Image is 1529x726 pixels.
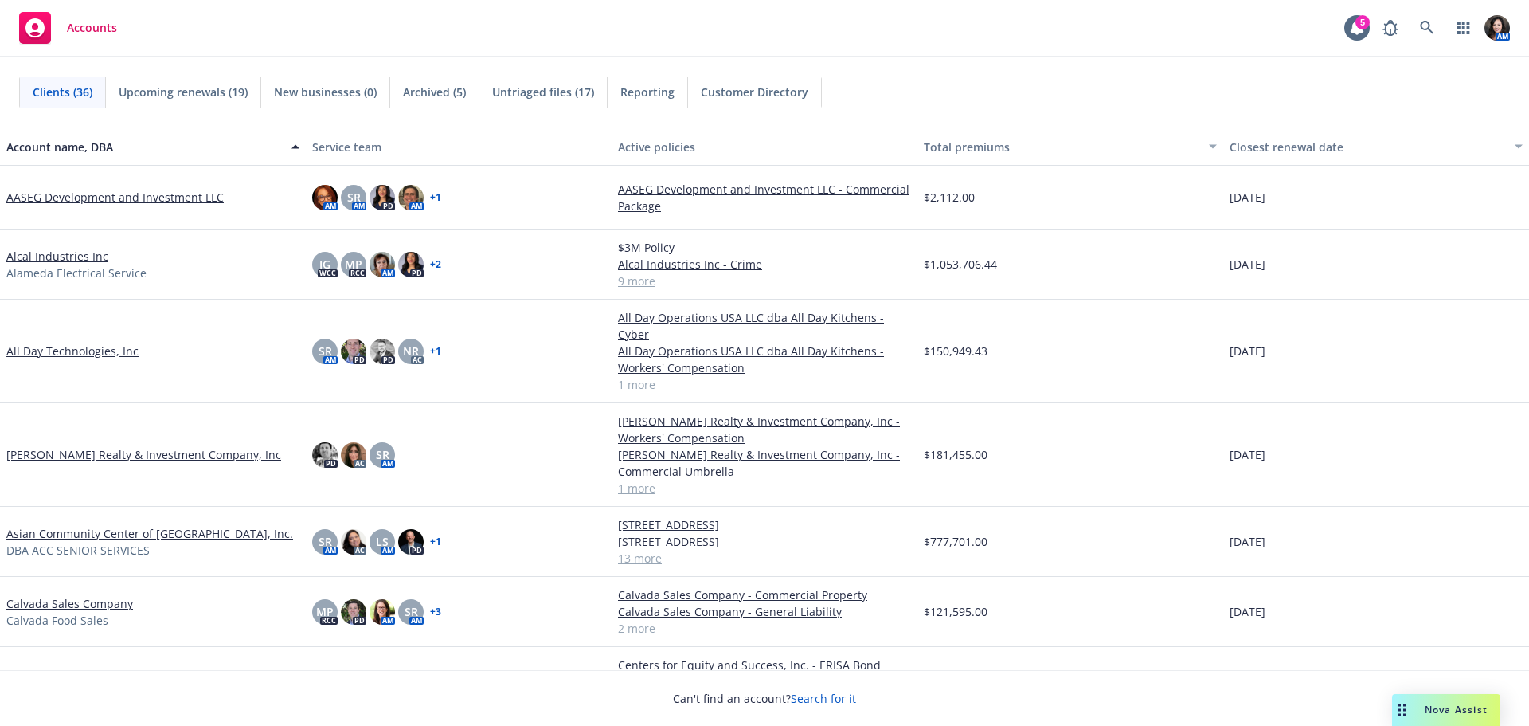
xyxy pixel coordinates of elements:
span: [DATE] [1230,446,1265,463]
span: MP [345,256,362,273]
span: [DATE] [1230,343,1265,359]
button: Service team [306,128,612,166]
div: Active policies [618,139,911,155]
span: $150,949.43 [924,343,987,359]
span: New businesses (0) [274,84,377,100]
span: [DATE] [1230,189,1265,206]
span: $777,701.00 [924,533,987,550]
span: NR [403,343,419,359]
a: [PERSON_NAME] Realty & Investment Company, Inc - Commercial Umbrella [618,446,911,480]
span: $1,053,706.44 [924,256,997,273]
a: [STREET_ADDRESS] [618,533,911,550]
img: photo [341,442,366,468]
a: $3M Policy [618,239,911,256]
a: Report a Bug [1375,12,1406,44]
span: [DATE] [1230,533,1265,550]
img: photo [312,185,338,210]
span: [DATE] [1230,256,1265,273]
span: Reporting [620,84,675,100]
span: [DATE] [1230,603,1265,620]
a: 13 more [618,550,911,567]
span: JG [319,256,330,273]
a: Asian Community Center of [GEOGRAPHIC_DATA], Inc. [6,525,293,542]
span: Can't find an account? [673,690,856,707]
span: MP [316,603,334,620]
span: Alameda Electrical Service [6,265,147,281]
span: Calvada Food Sales [6,612,108,629]
span: SR [347,189,361,206]
img: photo [370,185,395,210]
a: [STREET_ADDRESS] [618,516,911,533]
a: Accounts [13,6,123,50]
a: 9 more [618,273,911,289]
span: $181,455.00 [924,446,987,463]
a: Calvada Sales Company - General Liability [618,603,911,620]
span: SR [319,343,332,359]
div: Account name, DBA [6,139,282,155]
span: DBA ACC SENIOR SERVICES [6,542,150,559]
span: LS [376,533,389,550]
button: Closest renewal date [1223,128,1529,166]
a: All Day Operations USA LLC dba All Day Kitchens - Workers' Compensation [618,343,911,376]
img: photo [398,529,424,555]
span: Accounts [67,22,117,34]
img: photo [398,252,424,277]
div: Closest renewal date [1230,139,1505,155]
span: Customer Directory [701,84,808,100]
a: Switch app [1448,12,1480,44]
a: + 1 [430,537,441,547]
div: 5 [1355,12,1370,26]
a: 2 more [618,620,911,637]
span: Clients (36) [33,84,92,100]
span: Nova Assist [1425,703,1488,716]
a: + 1 [430,347,441,356]
a: All Day Operations USA LLC dba All Day Kitchens - Cyber [618,309,911,343]
span: Upcoming renewals (19) [119,84,248,100]
span: Archived (5) [403,84,466,100]
a: Centers for Equity and Success, Inc. - ERISA Bond [618,657,911,673]
a: 1 more [618,376,911,393]
a: Search [1411,12,1443,44]
img: photo [398,185,424,210]
span: SR [405,603,418,620]
img: photo [341,599,366,625]
a: Search for it [791,691,856,706]
div: Total premiums [924,139,1199,155]
a: 1 more [618,480,911,496]
span: $2,112.00 [924,189,975,206]
a: AASEG Development and Investment LLC [6,189,224,206]
a: Calvada Sales Company [6,595,133,612]
button: Active policies [612,128,917,166]
a: Calvada Sales Company - Commercial Property [618,587,911,603]
a: + 1 [430,193,441,202]
a: All Day Technologies, Inc [6,343,139,359]
img: photo [341,339,366,364]
span: SR [319,533,332,550]
img: photo [1484,15,1510,41]
span: SR [376,446,389,463]
img: photo [370,599,395,625]
div: Service team [312,139,605,155]
a: Alcal Industries Inc [6,248,108,265]
img: photo [370,252,395,277]
a: + 3 [430,607,441,617]
a: + 2 [430,260,441,269]
span: $121,595.00 [924,603,987,620]
span: Untriaged files (17) [492,84,594,100]
button: Nova Assist [1392,694,1500,726]
a: AASEG Development and Investment LLC - Commercial Package [618,181,911,214]
img: photo [370,339,395,364]
a: [PERSON_NAME] Realty & Investment Company, Inc - Workers' Compensation [618,413,911,446]
div: Drag to move [1392,694,1412,726]
a: [PERSON_NAME] Realty & Investment Company, Inc [6,446,281,463]
button: Total premiums [917,128,1223,166]
img: photo [312,442,338,468]
img: photo [341,529,366,555]
a: Alcal Industries Inc - Crime [618,256,911,273]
